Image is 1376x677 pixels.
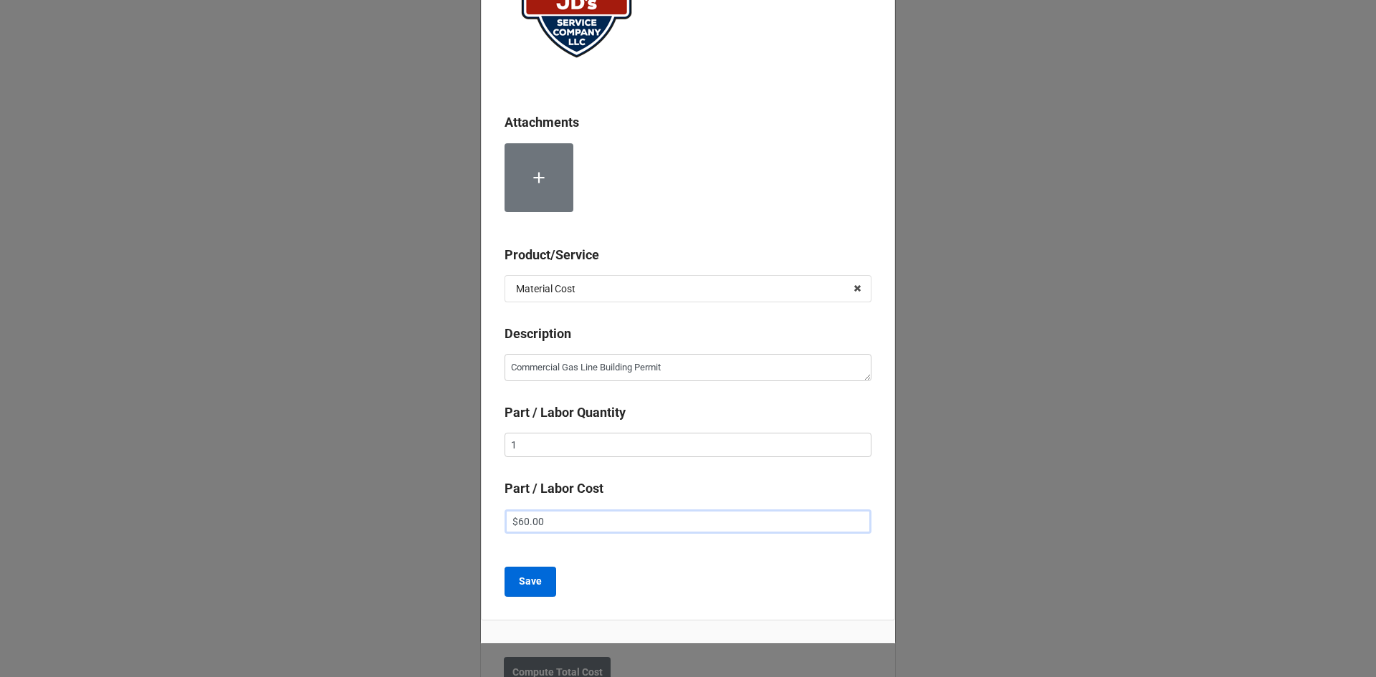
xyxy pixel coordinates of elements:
[505,354,871,381] textarea: Commercial Gas Line Building Permit
[505,403,626,423] label: Part / Labor Quantity
[516,284,575,294] div: Material Cost
[505,479,603,499] label: Part / Labor Cost
[519,574,542,589] b: Save
[505,324,571,344] label: Description
[505,112,579,133] label: Attachments
[505,245,599,265] label: Product/Service
[505,567,556,597] button: Save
